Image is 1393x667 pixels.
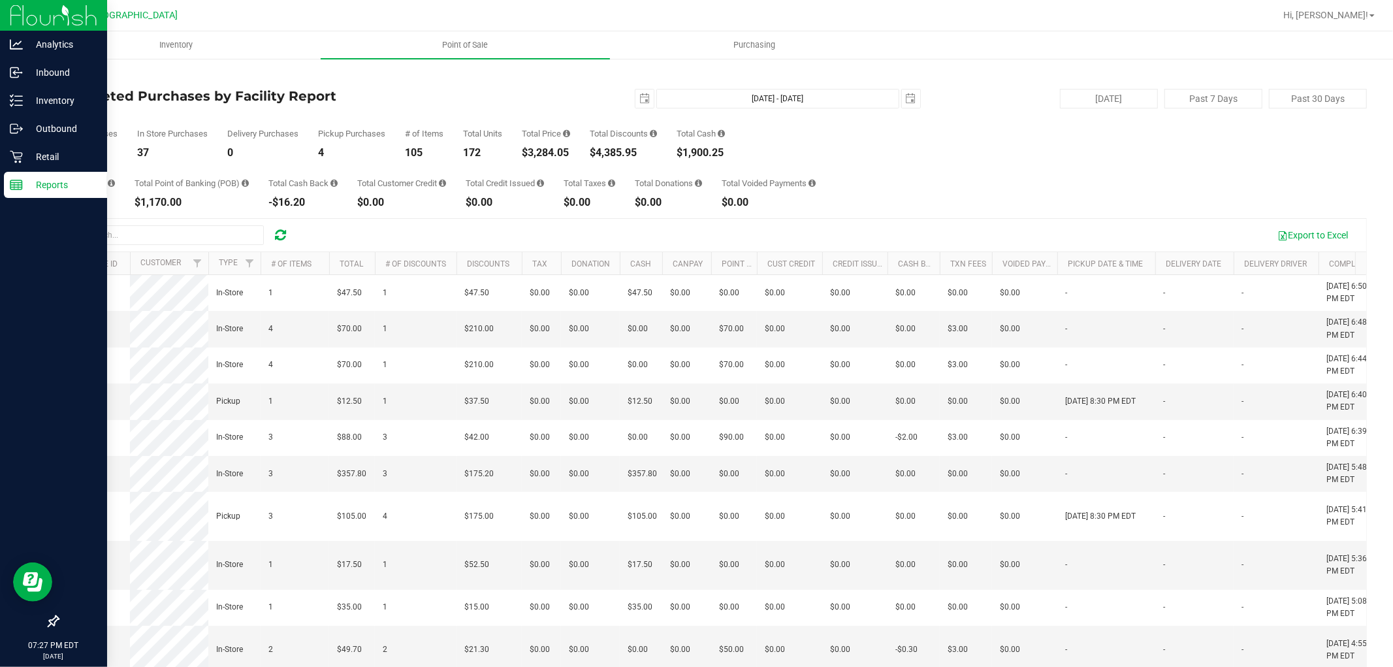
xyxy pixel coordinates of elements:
span: $0.00 [569,559,589,571]
span: - [1241,510,1243,523]
span: $0.00 [670,468,690,480]
span: 2 [383,643,387,656]
p: Retail [23,149,101,165]
p: Reports [23,177,101,193]
span: 3 [268,510,273,523]
span: 1 [383,323,387,335]
span: $0.00 [530,323,550,335]
span: $0.00 [569,287,589,299]
div: Total Donations [635,179,702,187]
span: $0.00 [765,359,785,371]
span: In-Store [216,431,243,444]
span: In-Store [216,323,243,335]
span: $0.00 [895,510,916,523]
span: [DATE] 5:08 PM EDT [1326,595,1376,620]
span: - [1241,287,1243,299]
span: $0.00 [1000,395,1020,408]
a: Purchasing [610,31,899,59]
span: select [635,89,654,108]
div: -$16.20 [268,197,338,208]
span: $0.00 [1000,510,1020,523]
span: 3 [268,431,273,444]
span: $0.00 [530,510,550,523]
span: $0.00 [830,468,850,480]
span: $0.00 [569,323,589,335]
span: $0.00 [765,601,785,613]
span: $0.00 [530,287,550,299]
div: Total Cash [677,129,725,138]
span: $175.00 [464,510,494,523]
span: In-Store [216,643,243,656]
div: $0.00 [564,197,615,208]
div: Total Voided Payments [722,179,816,187]
span: $35.00 [628,601,652,613]
span: [GEOGRAPHIC_DATA] [89,10,178,21]
span: - [1163,287,1165,299]
span: $0.00 [628,431,648,444]
span: [DATE] 8:30 PM EDT [1065,395,1136,408]
span: 1 [268,287,273,299]
span: $0.00 [765,323,785,335]
a: Point of Sale [321,31,610,59]
span: $88.00 [337,431,362,444]
span: $0.00 [765,510,785,523]
span: $0.00 [670,359,690,371]
span: $42.00 [464,431,489,444]
span: $70.00 [719,323,744,335]
span: $0.00 [948,395,968,408]
span: $0.00 [830,431,850,444]
div: Delivery Purchases [227,129,298,138]
span: [DATE] 6:39 PM EDT [1326,425,1376,450]
a: CanPay [673,259,703,268]
span: $0.00 [670,395,690,408]
span: In-Store [216,468,243,480]
span: $0.00 [830,323,850,335]
span: 1 [268,395,273,408]
span: [DATE] 8:30 PM EDT [1065,510,1136,523]
div: 4 [318,148,385,158]
i: Sum of all account credit issued for all refunds from returned purchases in the date range. [537,179,544,187]
p: Inbound [23,65,101,80]
a: Inventory [31,31,321,59]
span: $12.50 [628,395,652,408]
i: Sum of the cash-back amounts from rounded-up electronic payments for all purchases in the date ra... [330,179,338,187]
span: - [1065,431,1067,444]
a: Point of Banking (POB) [722,259,814,268]
a: Cust Credit [767,259,815,268]
div: $1,900.25 [677,148,725,158]
span: $90.00 [719,431,744,444]
span: $0.00 [1000,601,1020,613]
span: - [1163,643,1165,656]
span: - [1241,431,1243,444]
span: $0.00 [569,359,589,371]
span: - [1065,359,1067,371]
a: Voided Payment [1002,259,1067,268]
div: 105 [405,148,443,158]
span: $0.00 [670,287,690,299]
i: Sum of the successful, non-voided point-of-banking payment transactions, both via payment termina... [242,179,249,187]
inline-svg: Analytics [10,38,23,51]
i: Sum of the discount values applied to the all purchases in the date range. [650,129,657,138]
input: Search... [68,225,264,245]
span: -$2.00 [895,431,918,444]
span: 1 [383,559,387,571]
span: $0.00 [1000,431,1020,444]
span: $70.00 [337,359,362,371]
span: $0.00 [530,359,550,371]
div: Total Customer Credit [357,179,446,187]
span: In-Store [216,287,243,299]
span: - [1065,287,1067,299]
span: $0.00 [719,287,739,299]
span: $105.00 [628,510,657,523]
span: - [1241,323,1243,335]
span: - [1163,395,1165,408]
span: $15.00 [464,601,489,613]
span: Hi, [PERSON_NAME]! [1283,10,1368,20]
span: $3.00 [948,323,968,335]
span: - [1065,601,1067,613]
div: Total Point of Banking (POB) [135,179,249,187]
span: $0.00 [530,431,550,444]
span: $21.30 [464,643,489,656]
button: Past 30 Days [1269,89,1367,108]
span: $0.00 [569,643,589,656]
